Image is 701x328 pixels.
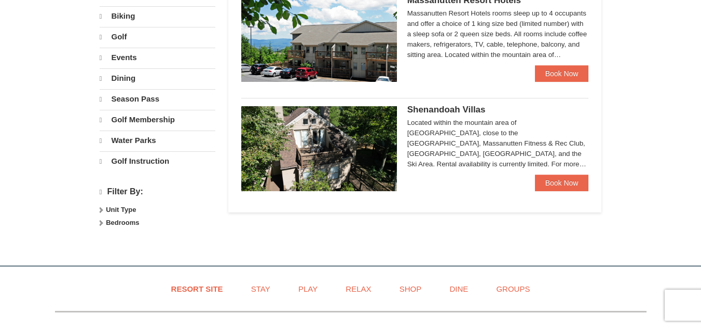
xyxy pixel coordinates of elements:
strong: Unit Type [106,206,136,213]
a: Dine [436,277,481,301]
img: 19219019-2-e70bf45f.jpg [241,106,397,191]
a: Dining [100,68,215,88]
a: Golf Instruction [100,151,215,171]
h4: Filter By: [100,187,215,197]
a: Play [285,277,331,301]
a: Book Now [535,65,589,82]
strong: Bedrooms [106,219,139,226]
span: Shenandoah Villas [407,105,486,115]
div: Massanutten Resort Hotels rooms sleep up to 4 occupants and offer a choice of 1 king size bed (li... [407,8,589,60]
a: Relax [333,277,384,301]
div: Located within the mountain area of [GEOGRAPHIC_DATA], close to the [GEOGRAPHIC_DATA], Massanutte... [407,118,589,169]
a: Biking [100,6,215,26]
a: Stay [238,277,283,301]
a: Golf [100,27,215,47]
a: Groups [483,277,543,301]
a: Book Now [535,175,589,191]
a: Resort Site [158,277,236,301]
a: Events [100,48,215,67]
a: Golf Membership [100,110,215,130]
a: Shop [387,277,435,301]
a: Water Parks [100,131,215,150]
a: Season Pass [100,89,215,109]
